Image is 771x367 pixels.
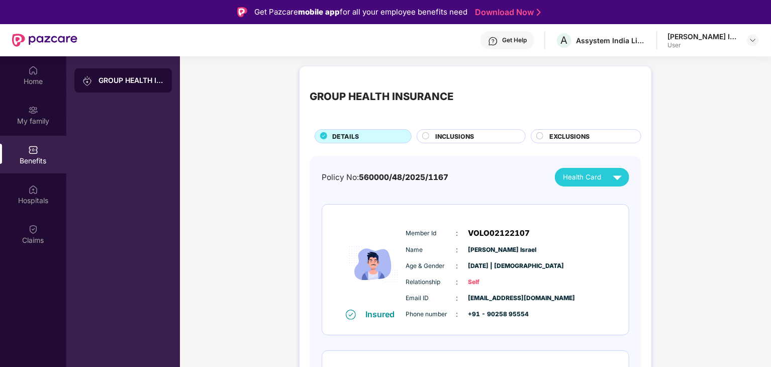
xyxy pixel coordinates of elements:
span: Member Id [406,229,456,238]
img: svg+xml;base64,PHN2ZyB3aWR0aD0iMjAiIGhlaWdodD0iMjAiIHZpZXdCb3g9IjAgMCAyMCAyMCIgZmlsbD0ibm9uZSIgeG... [28,105,38,115]
div: Assystem India Limited [576,36,646,45]
span: : [456,277,458,288]
img: svg+xml;base64,PHN2ZyBpZD0iQ2xhaW0iIHhtbG5zPSJodHRwOi8vd3d3LnczLm9yZy8yMDAwL3N2ZyIgd2lkdGg9IjIwIi... [28,224,38,234]
span: Email ID [406,294,456,303]
img: svg+xml;base64,PHN2ZyBpZD0iSG9tZSIgeG1sbnM9Imh0dHA6Ly93d3cudzMub3JnLzIwMDAvc3ZnIiB3aWR0aD0iMjAiIG... [28,65,38,75]
div: User [667,41,738,49]
span: Age & Gender [406,261,456,271]
span: EXCLUSIONS [549,132,590,141]
span: : [456,309,458,320]
div: Insured [366,309,401,319]
div: [PERSON_NAME] Israel [667,32,738,41]
img: New Pazcare Logo [12,34,77,47]
div: GROUP HEALTH INSURANCE [99,75,164,85]
img: Logo [237,7,247,17]
img: svg+xml;base64,PHN2ZyB4bWxucz0iaHR0cDovL3d3dy53My5vcmcvMjAwMC9zdmciIHdpZHRoPSIxNiIgaGVpZ2h0PSIxNi... [346,310,356,320]
span: [PERSON_NAME] Israel [468,245,519,255]
img: svg+xml;base64,PHN2ZyB3aWR0aD0iMjAiIGhlaWdodD0iMjAiIHZpZXdCb3g9IjAgMCAyMCAyMCIgZmlsbD0ibm9uZSIgeG... [82,76,92,86]
span: [DATE] | [DEMOGRAPHIC_DATA] [468,261,519,271]
img: svg+xml;base64,PHN2ZyBpZD0iSG9zcGl0YWxzIiB4bWxucz0iaHR0cDovL3d3dy53My5vcmcvMjAwMC9zdmciIHdpZHRoPS... [28,185,38,195]
span: Phone number [406,310,456,319]
span: [EMAIL_ADDRESS][DOMAIN_NAME] [468,294,519,303]
div: Get Pazcare for all your employee benefits need [254,6,467,18]
span: Health Card [563,172,601,182]
img: svg+xml;base64,PHN2ZyBpZD0iRHJvcGRvd24tMzJ4MzIiIHhtbG5zPSJodHRwOi8vd3d3LnczLm9yZy8yMDAwL3N2ZyIgd2... [749,36,757,44]
button: Health Card [555,168,629,187]
img: svg+xml;base64,PHN2ZyBpZD0iSGVscC0zMngzMiIgeG1sbnM9Imh0dHA6Ly93d3cudzMub3JnLzIwMDAvc3ZnIiB3aWR0aD... [488,36,498,46]
span: : [456,228,458,239]
a: Download Now [475,7,538,18]
strong: mobile app [298,7,340,17]
img: icon [343,220,404,309]
img: svg+xml;base64,PHN2ZyBpZD0iQmVuZWZpdHMiIHhtbG5zPSJodHRwOi8vd3d3LnczLm9yZy8yMDAwL3N2ZyIgd2lkdGg9Ij... [28,145,38,155]
span: : [456,244,458,255]
span: +91 - 90258 95554 [468,310,519,319]
span: Name [406,245,456,255]
span: DETAILS [332,132,359,141]
span: VOLO02122107 [468,227,530,239]
img: svg+xml;base64,PHN2ZyB4bWxucz0iaHR0cDovL3d3dy53My5vcmcvMjAwMC9zdmciIHZpZXdCb3g9IjAgMCAyNCAyNCIgd2... [609,168,626,186]
span: Self [468,278,519,287]
span: INCLUSIONS [435,132,474,141]
span: 560000/48/2025/1167 [359,172,448,182]
div: Policy No: [322,171,448,183]
div: Get Help [502,36,527,44]
img: Stroke [537,7,541,18]
span: : [456,293,458,304]
span: Relationship [406,278,456,287]
div: GROUP HEALTH INSURANCE [310,88,453,105]
span: : [456,260,458,271]
span: A [561,34,568,46]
